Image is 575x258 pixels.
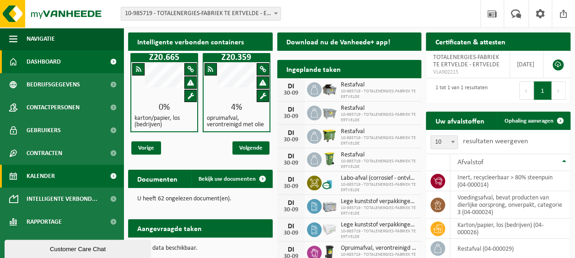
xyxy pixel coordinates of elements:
div: 4% [204,103,269,112]
div: DI [282,83,300,90]
span: Bedrijfsgegevens [27,73,80,96]
span: Restafval [341,105,417,112]
span: Restafval [341,151,417,159]
img: WB-5000-GAL-GY-01 [322,81,337,97]
div: DI [282,153,300,160]
span: Contactpersonen [27,96,80,119]
div: DI [282,246,300,253]
span: Rapportage [27,210,62,233]
span: 10-985719 - TOTALENERGIES-FABRIEK TE ERTVELDE [341,182,417,193]
div: DI [282,199,300,207]
span: Documenten [27,233,65,256]
div: 30-09 [282,113,300,120]
h4: opruimafval, verontreinigd met olie [207,115,266,128]
img: WB-2500-GAL-GY-01 [322,104,337,120]
span: Kalender [27,165,55,188]
span: 10 [431,136,457,149]
span: Bekijk uw documenten [199,176,256,182]
h4: karton/papier, los (bedrijven) [134,115,194,128]
span: 10-985719 - TOTALENERGIES-FABRIEK TE ERTVELDE [341,229,417,240]
a: Ophaling aanvragen [497,112,570,130]
h1: Z20.359 [205,53,268,62]
td: inert, recycleerbaar > 80% steenpuin (04-000014) [450,171,570,191]
div: 30-09 [282,207,300,213]
p: Geen data beschikbaar. [137,245,263,252]
iframe: chat widget [5,238,153,258]
span: 10-985719 - TOTALENERGIES-FABRIEK TE ERTVELDE [341,89,417,100]
img: WB-0240-HPE-GN-50 [322,151,337,167]
div: 30-09 [282,160,300,167]
h2: Aangevraagde taken [128,219,211,237]
button: 1 [534,81,552,100]
img: LP-OT-00060-CU [322,174,337,190]
h2: Ingeplande taken [277,60,350,78]
span: 10 [430,135,458,149]
div: DI [282,223,300,230]
p: U heeft 62 ongelezen document(en). [137,196,263,202]
span: 10-985719 - TOTALENERGIES-FABRIEK TE ERTVELDE - ERTVELDE [121,7,280,20]
span: 10-985719 - TOTALENERGIES-FABRIEK TE ERTVELDE - ERTVELDE [121,7,281,21]
div: DI [282,129,300,137]
span: Ophaling aanvragen [505,118,554,124]
span: 10-985719 - TOTALENERGIES-FABRIEK TE ERTVELDE [341,159,417,170]
div: 30-09 [282,90,300,97]
div: 1 tot 1 van 1 resultaten [430,81,487,101]
img: WB-1100-HPE-GN-50 [322,128,337,143]
img: PB-LB-0680-HPE-GY-11 [322,198,337,213]
span: Restafval [341,81,417,89]
button: Next [552,81,566,100]
span: TOTALENERGIES-FABRIEK TE ERTVELDE - ERTVELDE [433,54,499,68]
span: Restafval [341,128,417,135]
span: VLA902215 [433,69,502,76]
span: 10-985719 - TOTALENERGIES-FABRIEK TE ERTVELDE [341,205,417,216]
div: 30-09 [282,183,300,190]
label: resultaten weergeven [462,138,527,145]
div: 30-09 [282,230,300,236]
span: Afvalstof [457,159,483,166]
span: Opruimafval, verontreinigd met olie [341,245,417,252]
img: PB-LB-0680-HPE-GY-02 [322,221,337,236]
h2: Certificaten & attesten [426,32,514,50]
div: DI [282,106,300,113]
td: voedingsafval, bevat producten van dierlijke oorsprong, onverpakt, categorie 3 (04-000024) [450,191,570,219]
h2: Documenten [128,170,187,188]
h2: Download nu de Vanheede+ app! [277,32,399,50]
div: DI [282,176,300,183]
span: Volgende [232,141,269,155]
span: Lege kunststof verpakkingen van gevaarlijke stoffen [341,198,417,205]
td: karton/papier, los (bedrijven) (04-000026) [450,219,570,239]
span: Gebruikers [27,119,61,142]
span: 10-985719 - TOTALENERGIES-FABRIEK TE ERTVELDE [341,112,417,123]
h1: Z20.665 [133,53,196,62]
h2: Uw afvalstoffen [426,112,493,129]
td: [DATE] [510,51,543,78]
span: Labo-afval (corrosief - ontvlambaar) [341,175,417,182]
span: Lege kunststof verpakkingen van gevaarlijke stoffen [341,221,417,229]
span: Intelligente verbond... [27,188,97,210]
div: 30-09 [282,137,300,143]
button: Previous [519,81,534,100]
span: 10-985719 - TOTALENERGIES-FABRIEK TE ERTVELDE [341,135,417,146]
span: Contracten [27,142,62,165]
span: Vorige [131,141,161,155]
a: Bekijk uw documenten [191,170,272,188]
div: 0% [131,103,197,112]
span: Dashboard [27,50,61,73]
span: Navigatie [27,27,55,50]
h2: Intelligente verbonden containers [128,32,273,50]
